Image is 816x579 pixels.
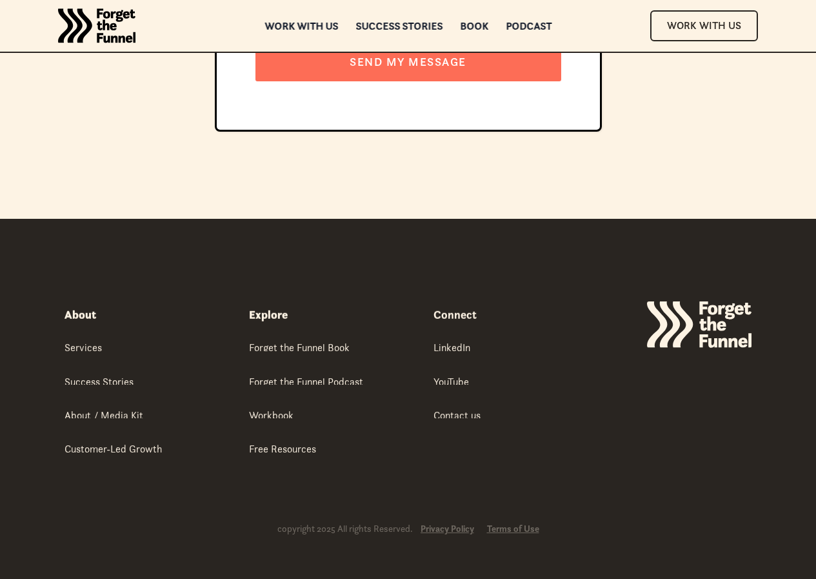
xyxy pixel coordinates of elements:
[421,523,474,534] a: Privacy Policy
[506,21,552,30] a: Podcast
[65,307,96,323] div: About
[433,374,469,389] div: YouTube
[264,21,338,30] a: Work with us
[65,374,134,391] a: Success Stories
[487,523,539,534] a: Terms of Use
[650,10,758,41] a: Work With Us
[433,408,481,424] a: Contact us
[65,340,102,356] a: Services
[65,442,162,456] div: Customer-Led Growth
[65,408,143,422] div: About / Media Kit
[433,307,477,322] strong: Connect
[249,374,363,389] div: Forget the Funnel Podcast
[249,408,294,424] a: Workbook
[249,408,294,422] div: Workbook
[433,374,469,391] a: YouTube
[249,307,288,323] div: Explore
[460,21,488,30] a: Book
[433,340,470,354] div: LinkedIn
[65,340,102,354] div: Services
[433,408,481,422] div: Contact us
[249,340,350,356] a: Forget the Funnel Book
[249,340,350,354] div: Forget the Funnel Book
[249,374,363,391] a: Forget the Funnel Podcast
[355,21,443,30] a: Success Stories
[65,442,162,458] a: Customer-Led Growth
[277,523,413,535] div: copyright 2025 All rights Reserved.
[65,374,134,389] div: Success Stories
[249,442,316,458] a: Free Resources
[65,408,143,424] a: About / Media Kit
[255,43,561,81] input: SEND MY MESSAGE
[433,340,470,356] a: LinkedIn
[249,442,316,456] div: Free Resources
